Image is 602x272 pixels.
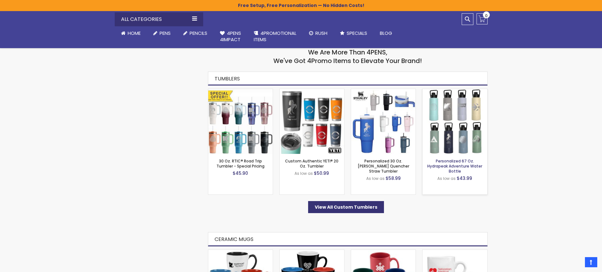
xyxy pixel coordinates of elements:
[351,89,416,154] img: Personalized 30 Oz. Stanley Quencher Straw Tumbler
[308,201,384,213] a: View All Custom Tumblers
[358,158,409,174] a: Personalized 30 Oz. [PERSON_NAME] Quencher Straw Tumbler
[366,176,385,181] span: As low as
[208,72,488,86] h2: Tumblers
[214,26,247,47] a: 4Pens4impact
[423,89,487,154] img: Personalized 67 Oz. Hydrapeak Adventure Water Bottle
[437,176,456,181] span: As low as
[386,175,401,181] span: $58.99
[285,158,338,169] a: Custom Authentic YETI® 20 Oz. Tumbler
[254,30,296,43] span: 4PROMOTIONAL ITEMS
[314,170,329,176] span: $50.99
[280,89,344,154] img: Custom Authentic YETI® 20 Oz. Tumbler
[550,255,602,272] iframe: Google Customer Reviews
[315,30,327,36] span: Rush
[423,250,487,255] a: 14 Oz White Ceramic Bistro Mug
[334,26,374,40] a: Specials
[347,30,367,36] span: Specials
[380,30,392,36] span: Blog
[208,89,273,94] a: 30 Oz. RTIC® Road Trip Tumbler - Special Pricing
[374,26,398,40] a: Blog
[247,26,303,47] a: 4PROMOTIONALITEMS
[485,13,488,19] span: 0
[128,30,141,36] span: Home
[315,204,377,210] span: View All Custom Tumblers
[477,13,488,24] a: 0
[303,26,334,40] a: Rush
[427,158,482,174] a: Personalized 67 Oz. Hydrapeak Adventure Water Bottle
[160,30,171,36] span: Pens
[115,26,147,40] a: Home
[208,232,488,246] h2: Ceramic Mugs
[208,250,273,255] a: 16 Oz Two-Tone Ceramic Bistro Mug
[190,30,207,36] span: Pencils
[216,158,265,169] a: 30 Oz. RTIC® Road Trip Tumbler - Special Pricing
[457,175,472,181] span: $43.99
[351,89,416,94] a: Personalized 30 Oz. Stanley Quencher Straw Tumbler
[233,170,248,176] span: $45.90
[280,250,344,255] a: 12 Oz Two-Tone Ceramic Mug
[351,250,416,255] a: 12 Oz Seattle Classic Color Ceramic Mug
[208,48,488,65] h2: We Are More Than 4PENS, We've Got 4Promo Items to Elevate Your Brand!
[208,89,273,154] img: 30 Oz. RTIC® Road Trip Tumbler - Special Pricing
[280,89,344,94] a: Custom Authentic YETI® 20 Oz. Tumbler
[220,30,241,43] span: 4Pens 4impact
[177,26,214,40] a: Pencils
[115,12,203,26] div: All Categories
[147,26,177,40] a: Pens
[423,89,487,94] a: Personalized 67 Oz. Hydrapeak Adventure Water Bottle
[295,171,313,176] span: As low as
